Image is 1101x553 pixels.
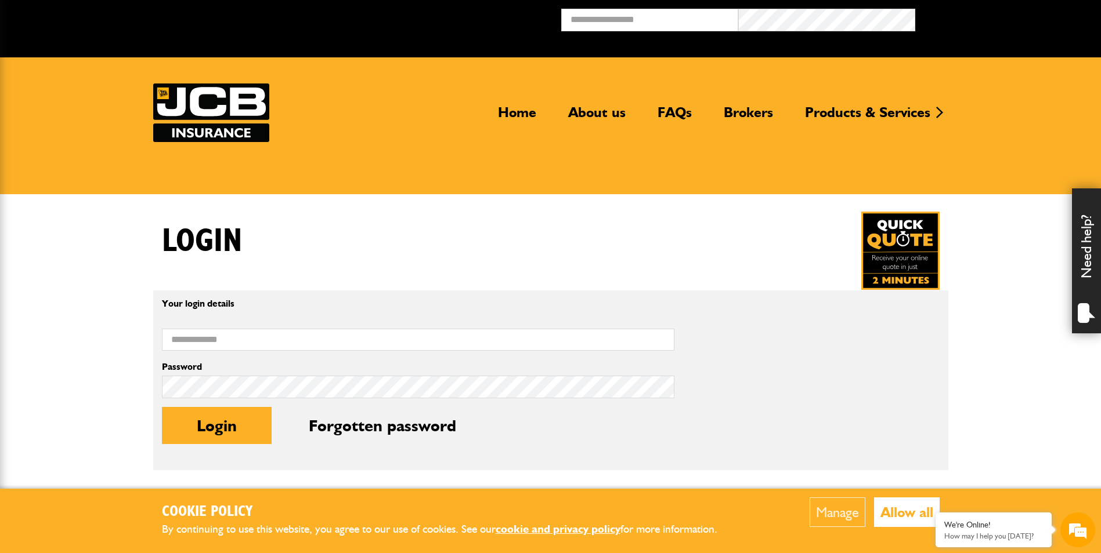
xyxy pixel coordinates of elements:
a: JCB Insurance Services [153,83,269,142]
div: Need help? [1072,188,1101,333]
p: How may I help you today? [944,532,1043,540]
a: Home [489,104,545,130]
div: We're Online! [944,520,1043,530]
button: Allow all [874,497,940,527]
h2: Cookie Policy [162,503,737,521]
p: Your login details [162,299,674,308]
img: Quick Quote [861,212,940,290]
a: Get your insurance quote in just 2-minutes [861,212,940,290]
button: Forgotten password [274,407,491,444]
button: Manage [810,497,865,527]
label: Password [162,362,674,372]
a: FAQs [649,104,701,130]
img: JCB Insurance Services logo [153,83,269,142]
button: Login [162,407,272,444]
a: About us [559,104,634,130]
a: Products & Services [796,104,939,130]
p: By continuing to use this website, you agree to our use of cookies. See our for more information. [162,521,737,539]
a: cookie and privacy policy [496,522,620,536]
a: Brokers [715,104,782,130]
button: Broker Login [915,9,1092,27]
h1: Login [162,222,242,261]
